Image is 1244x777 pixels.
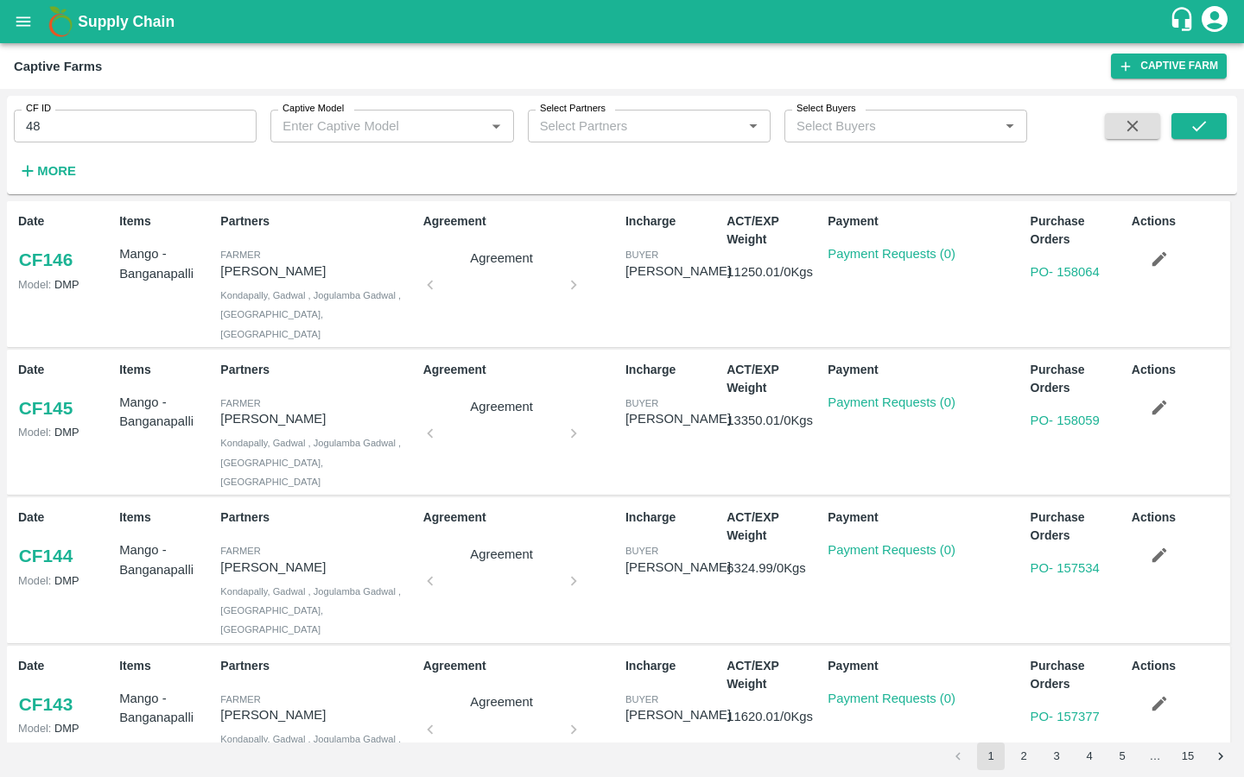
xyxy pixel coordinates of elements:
[220,212,416,231] p: Partners
[18,244,73,275] a: CF146
[437,397,567,416] p: Agreement
[1132,212,1226,231] p: Actions
[18,572,112,589] p: DMP
[18,276,112,293] p: DMP
[18,689,73,720] a: CF143
[220,250,260,260] span: Farmer
[37,164,76,178] strong: More
[1031,657,1125,693] p: Purchase Orders
[220,657,416,675] p: Partners
[423,212,619,231] p: Agreement
[78,9,1169,34] a: Supply Chain
[790,115,971,137] input: Select Buyers
[282,102,344,116] label: Captive Model
[999,115,1021,137] button: Open
[727,657,821,693] p: ACT/EXP Weight
[1076,742,1103,770] button: Go to page 4
[14,156,80,186] button: More
[220,290,401,339] span: Kondapally, Gadwal , Jogulamba Gadwal , [GEOGRAPHIC_DATA], [GEOGRAPHIC_DATA]
[220,438,401,487] span: Kondapally, Gadwal , Jogulamba Gadwal , [GEOGRAPHIC_DATA], [GEOGRAPHIC_DATA]
[625,398,658,408] span: buyer
[828,509,1023,527] p: Payment
[1111,54,1227,79] a: Captive Farm
[18,426,51,439] span: Model:
[18,212,112,231] p: Date
[742,115,765,137] button: Open
[220,409,416,428] p: [PERSON_NAME]
[220,509,416,527] p: Partners
[625,694,658,704] span: buyer
[625,262,731,281] div: [PERSON_NAME]
[43,4,78,39] img: logo
[220,262,416,281] p: [PERSON_NAME]
[18,720,112,736] p: DMP
[423,361,619,379] p: Agreement
[828,212,1023,231] p: Payment
[625,409,731,428] div: [PERSON_NAME]
[423,509,619,527] p: Agreement
[18,540,73,572] a: CF144
[119,361,213,379] p: Items
[437,249,567,268] p: Agreement
[119,540,213,579] p: Mango - Banganapalli
[18,278,51,291] span: Model:
[727,559,821,578] p: 6324.99 / 0 Kgs
[727,212,821,249] p: ACT/EXP Weight
[437,545,567,564] p: Agreement
[1108,742,1136,770] button: Go to page 5
[1132,509,1226,527] p: Actions
[276,115,479,137] input: Enter Captive Model
[1199,3,1230,40] div: account of current user
[220,546,260,556] span: Farmer
[18,424,112,440] p: DMP
[1031,212,1125,249] p: Purchase Orders
[1031,361,1125,397] p: Purchase Orders
[1207,742,1234,770] button: Go to next page
[220,361,416,379] p: Partners
[625,212,720,231] p: Incharge
[119,393,213,432] p: Mango - Banganapalli
[119,212,213,231] p: Items
[1043,742,1070,770] button: Go to page 3
[119,657,213,675] p: Items
[533,115,714,137] input: Select Partners
[727,509,821,545] p: ACT/EXP Weight
[1141,749,1169,765] div: …
[18,393,73,424] a: CF145
[828,395,955,409] a: Payment Requests (0)
[485,115,507,137] button: Open
[828,543,955,557] a: Payment Requests (0)
[14,110,257,142] input: Enter CF ID
[727,262,821,281] p: 11250.01 / 0 Kgs
[18,361,112,379] p: Date
[119,689,213,728] p: Mango - Banganapalli
[1031,265,1100,279] a: PO- 158064
[828,247,955,261] a: Payment Requests (0)
[540,102,606,116] label: Select Partners
[1031,509,1125,545] p: Purchase Orders
[828,657,1023,675] p: Payment
[1174,742,1202,770] button: Go to page 15
[14,55,102,78] div: Captive Farms
[78,13,175,30] b: Supply Chain
[18,509,112,527] p: Date
[1031,414,1100,427] a: PO- 158059
[625,250,658,260] span: buyer
[119,244,213,283] p: Mango - Banganapalli
[220,694,260,704] span: Farmer
[625,546,658,556] span: buyer
[220,586,401,635] span: Kondapally, Gadwal , Jogulamba Gadwal , [GEOGRAPHIC_DATA], [GEOGRAPHIC_DATA]
[18,657,112,675] p: Date
[797,102,856,116] label: Select Buyers
[828,361,1023,379] p: Payment
[1132,657,1226,675] p: Actions
[220,705,416,724] p: [PERSON_NAME]
[119,509,213,527] p: Items
[220,398,260,408] span: Farmer
[625,657,720,675] p: Incharge
[423,657,619,675] p: Agreement
[220,558,416,577] p: [PERSON_NAME]
[977,742,1005,770] button: page 1
[3,2,43,41] button: open drawer
[942,742,1237,770] nav: pagination navigation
